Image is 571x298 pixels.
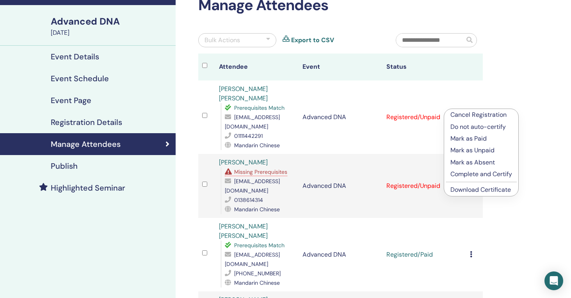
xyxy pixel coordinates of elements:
[299,54,382,80] th: Event
[51,28,171,37] div: [DATE]
[450,170,512,179] p: Complete and Certify
[225,178,280,194] span: [EMAIL_ADDRESS][DOMAIN_NAME]
[299,80,382,154] td: Advanced DNA
[234,104,285,111] span: Prerequisites Match
[450,134,512,143] p: Mark as Paid
[46,15,176,37] a: Advanced DNA[DATE]
[450,146,512,155] p: Mark as Unpaid
[234,206,280,213] span: Mandarin Chinese
[51,52,99,61] h4: Event Details
[544,271,563,290] div: Open Intercom Messenger
[291,36,334,45] a: Export to CSV
[234,168,287,175] span: Missing Prerequisites
[234,242,285,249] span: Prerequisites Match
[450,158,512,167] p: Mark as Absent
[299,154,382,218] td: Advanced DNA
[234,142,280,149] span: Mandarin Chinese
[51,183,125,193] h4: Highlighted Seminar
[51,96,91,105] h4: Event Page
[219,158,268,166] a: [PERSON_NAME]
[450,110,512,120] p: Cancel Registration
[234,279,280,286] span: Mandarin Chinese
[51,161,78,171] h4: Publish
[234,270,281,277] span: [PHONE_NUMBER]
[51,118,122,127] h4: Registration Details
[51,15,171,28] div: Advanced DNA
[450,122,512,132] p: Do not auto-certify
[51,139,121,149] h4: Manage Attendees
[225,251,280,268] span: [EMAIL_ADDRESS][DOMAIN_NAME]
[205,36,240,45] div: Bulk Actions
[234,196,263,203] span: 0138614314
[225,114,280,130] span: [EMAIL_ADDRESS][DOMAIN_NAME]
[51,74,109,83] h4: Event Schedule
[215,54,299,80] th: Attendee
[219,222,268,240] a: [PERSON_NAME] [PERSON_NAME]
[299,218,382,291] td: Advanced DNA
[382,54,466,80] th: Status
[234,132,263,139] span: 01111442291
[219,85,268,102] a: [PERSON_NAME] [PERSON_NAME]
[450,186,511,194] a: Download Certificate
